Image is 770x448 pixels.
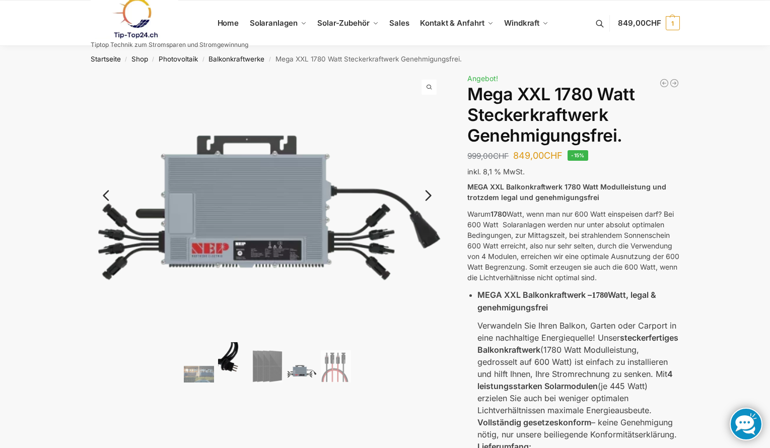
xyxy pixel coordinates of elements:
img: 2 Balkonkraftwerke [184,366,214,382]
bdi: 849,00 [513,150,563,161]
span: / [198,55,208,63]
a: Balkonkraftwerke [208,55,264,63]
strong: 4 leistungsstarken Solarmodulen [477,369,673,391]
a: Photovoltaik [159,55,198,63]
span: 849,00 [618,18,661,28]
p: Warum Watt, wenn man nur 600 Watt einspeisen darf? Bei 600 Watt Solaranlagen werden nur unter abs... [467,209,679,283]
h1: Mega XXL 1780 Watt Steckerkraftwerk Genehmigungsfrei. [467,84,679,146]
span: CHF [493,151,509,161]
a: 10 Bificiale Solarmodule 450 Watt Fullblack [659,78,669,88]
strong: MEGA XXL Balkonkraftwerk 1780 Watt Modulleistung und trotzdem legal und genehmigungsfrei [467,182,666,202]
p: Tiptop Technik zum Stromsparen und Stromgewinnung [91,42,248,48]
span: -15% [568,150,588,161]
span: Sales [389,18,409,28]
a: Kontakt & Anfahrt [416,1,498,46]
bdi: 999,00 [467,151,509,161]
span: Solar-Zubehör [317,18,370,28]
img: Kabel, Stecker und Zubehör für Solaranlagen [321,350,351,382]
strong: MEGA XXL Balkonkraftwerk – Watt, legal & genehmigungsfrei [477,290,656,312]
a: Shop [131,55,148,63]
a: Windkraft [500,1,553,46]
nav: Breadcrumb [73,46,697,72]
span: CHF [544,150,563,161]
span: / [121,55,131,63]
img: Mega XXL 1780 Watt Steckerkraftwerk Genehmigungsfrei. – Bild 3 [252,350,283,382]
a: Solaranlagen [245,1,310,46]
a: Balkonkraftwerk 445/860 Erweiterungsmodul [669,78,679,88]
span: CHF [646,18,661,28]
img: Nep BDM 2000 gedrosselt auf 600 Watt [287,360,317,382]
strong: 1780 [592,291,608,299]
a: Startseite [91,55,121,63]
span: 1 [666,16,680,30]
img: Mega XXL 1780 Watt Steckerkraftwerk Genehmigungsfrei. 7 [91,72,444,338]
strong: 1780 [491,210,507,218]
span: Windkraft [504,18,539,28]
span: / [264,55,275,63]
a: Sales [385,1,413,46]
a: Solar-Zubehör [313,1,383,46]
strong: Vollständig gesetzeskonform [477,417,591,427]
span: Kontakt & Anfahrt [420,18,484,28]
span: Solaranlagen [250,18,298,28]
span: Angebot! [467,74,498,83]
span: / [148,55,159,63]
p: Verwandeln Sie Ihren Balkon, Garten oder Carport in eine nachhaltige Energiequelle! Unser (1780 W... [477,319,679,416]
p: – keine Genehmigung nötig, nur unsere beiliegende Konformitätserklärung. [477,416,679,440]
span: inkl. 8,1 % MwSt. [467,167,525,176]
a: 849,00CHF 1 [618,8,679,38]
strong: steckerfertiges Balkonkraftwerk [477,333,678,355]
img: Anschlusskabel-3meter_schweizer-stecker [218,342,248,382]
